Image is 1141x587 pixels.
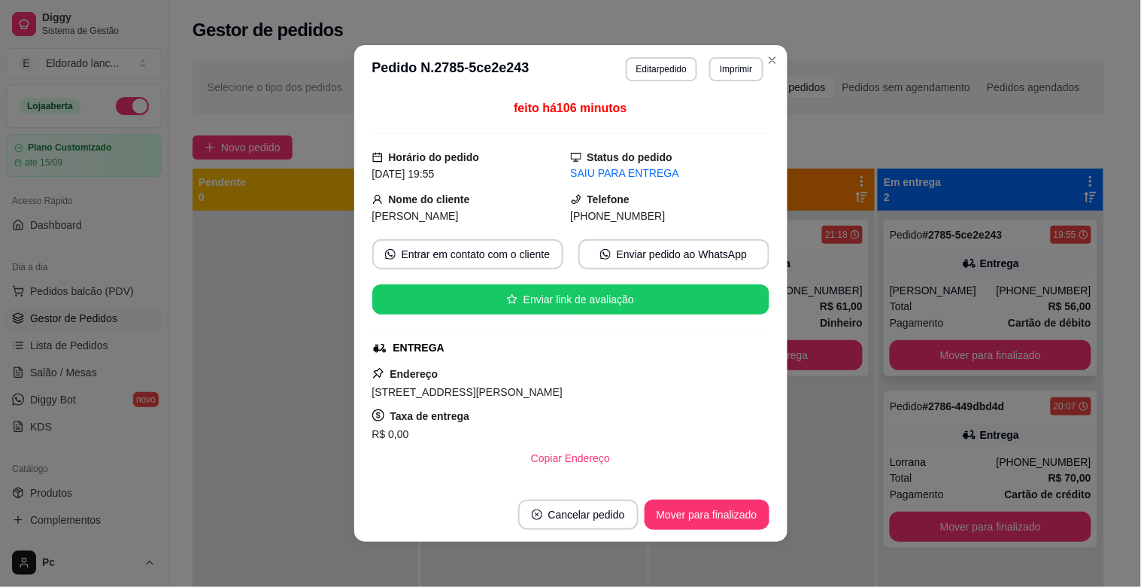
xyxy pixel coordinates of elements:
[372,168,435,180] span: [DATE] 19:55
[372,428,409,440] span: R$ 0,00
[372,152,383,163] span: calendar
[645,500,769,530] button: Mover para finalizado
[389,193,470,205] strong: Nome do cliente
[372,194,383,205] span: user
[600,249,611,260] span: whats-app
[372,409,384,421] span: dollar
[372,239,563,269] button: whats-appEntrar em contato com o cliente
[372,210,459,222] span: [PERSON_NAME]
[518,500,639,530] button: close-circleCancelar pedido
[709,57,763,81] button: Imprimir
[372,386,563,398] span: [STREET_ADDRESS][PERSON_NAME]
[587,151,673,163] strong: Status do pedido
[390,410,470,422] strong: Taxa de entrega
[372,284,769,315] button: starEnviar link de avaliação
[760,48,784,72] button: Close
[390,368,438,380] strong: Endereço
[514,102,627,114] span: feito há 106 minutos
[571,194,581,205] span: phone
[389,151,480,163] strong: Horário do pedido
[532,509,542,520] span: close-circle
[393,340,445,356] div: ENTREGA
[519,443,622,473] button: Copiar Endereço
[626,57,697,81] button: Editarpedido
[571,152,581,163] span: desktop
[507,294,517,305] span: star
[571,210,666,222] span: [PHONE_NUMBER]
[372,57,530,81] h3: Pedido N. 2785-5ce2e243
[587,193,630,205] strong: Telefone
[571,166,769,181] div: SAIU PARA ENTREGA
[385,249,396,260] span: whats-app
[578,239,769,269] button: whats-appEnviar pedido ao WhatsApp
[372,367,384,379] span: pushpin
